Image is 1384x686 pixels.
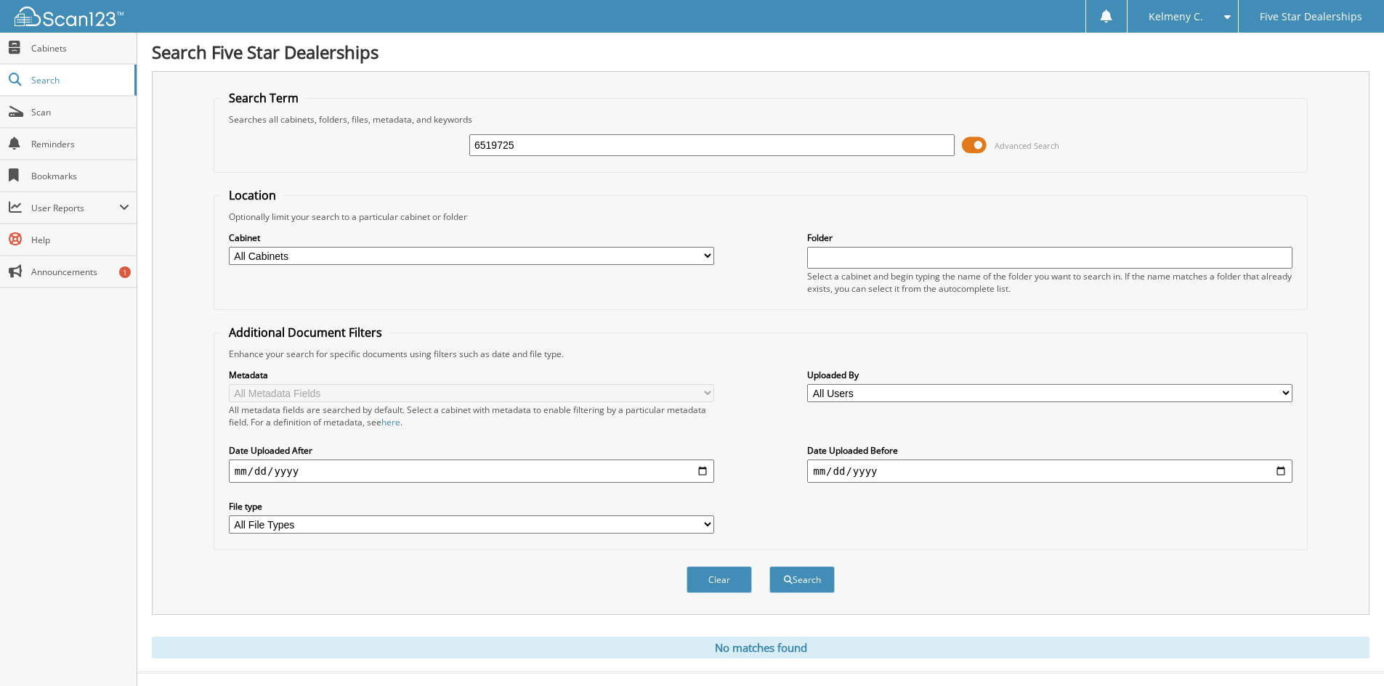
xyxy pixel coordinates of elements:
legend: Additional Document Filters [222,324,389,340]
div: 1 [119,266,131,278]
legend: Location [222,187,283,203]
label: Folder [807,232,1292,244]
span: Scan [31,106,129,118]
div: Enhance your search for specific documents using filters such as date and file type. [222,348,1300,360]
label: Cabinet [229,232,714,244]
div: All metadata fields are searched by default. Select a cabinet with metadata to enable filtering b... [229,404,714,428]
span: Advanced Search [995,140,1059,151]
label: Date Uploaded Before [807,444,1292,457]
span: Kelmeny C. [1149,12,1203,21]
input: start [229,460,714,483]
button: Search [769,566,835,593]
div: No matches found [152,637,1369,658]
h1: Search Five Star Dealerships [152,40,1369,64]
span: Reminders [31,138,129,150]
div: Select a cabinet and begin typing the name of the folder you want to search in. If the name match... [807,270,1292,295]
input: end [807,460,1292,483]
span: Announcements [31,266,129,278]
label: Metadata [229,369,714,381]
span: Cabinets [31,42,129,54]
label: File type [229,500,714,513]
div: Optionally limit your search to a particular cabinet or folder [222,211,1300,223]
span: Bookmarks [31,170,129,182]
span: User Reports [31,202,119,214]
div: Searches all cabinets, folders, files, metadata, and keywords [222,113,1300,126]
legend: Search Term [222,90,306,106]
a: here [381,416,400,428]
button: Clear [687,566,752,593]
label: Date Uploaded After [229,444,714,457]
span: Five Star Dealerships [1260,12,1362,21]
label: Uploaded By [807,369,1292,381]
span: Search [31,74,127,86]
img: scan123-logo-white.svg [15,7,124,26]
span: Help [31,234,129,246]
